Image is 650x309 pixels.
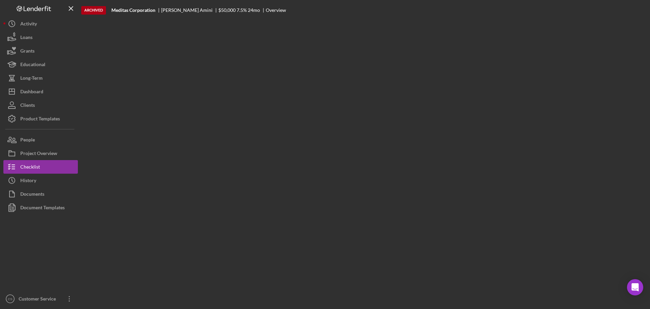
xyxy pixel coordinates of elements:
[266,7,286,13] div: Overview
[20,147,57,162] div: Project Overview
[3,112,78,125] button: Product Templates
[627,279,643,295] div: Open Intercom Messenger
[20,44,35,59] div: Grants
[3,147,78,160] button: Project Overview
[3,44,78,58] button: Grants
[3,174,78,187] button: History
[20,187,44,202] div: Documents
[20,17,37,32] div: Activity
[81,6,106,15] div: Archived
[3,85,78,98] button: Dashboard
[20,58,45,73] div: Educational
[3,31,78,44] button: Loans
[3,133,78,147] button: People
[20,174,36,189] div: History
[20,98,35,114] div: Clients
[20,160,40,175] div: Checklist
[20,133,35,148] div: People
[3,71,78,85] button: Long-Term
[218,7,236,13] div: $50,000
[3,292,78,306] button: CSCustomer Service
[20,112,60,127] div: Product Templates
[20,71,43,86] div: Long-Term
[3,98,78,112] button: Clients
[8,297,12,301] text: CS
[3,160,78,174] button: Checklist
[20,31,32,46] div: Loans
[20,201,65,216] div: Document Templates
[20,85,43,100] div: Dashboard
[3,58,78,71] button: Educational
[3,17,78,31] button: Activity
[237,7,247,13] div: 7.5 %
[111,7,155,13] b: Meditas Corporation
[161,7,218,13] div: [PERSON_NAME] Amini
[248,7,260,13] div: 24 mo
[17,292,61,307] div: Customer Service
[3,187,78,201] button: Documents
[3,201,78,214] button: Document Templates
